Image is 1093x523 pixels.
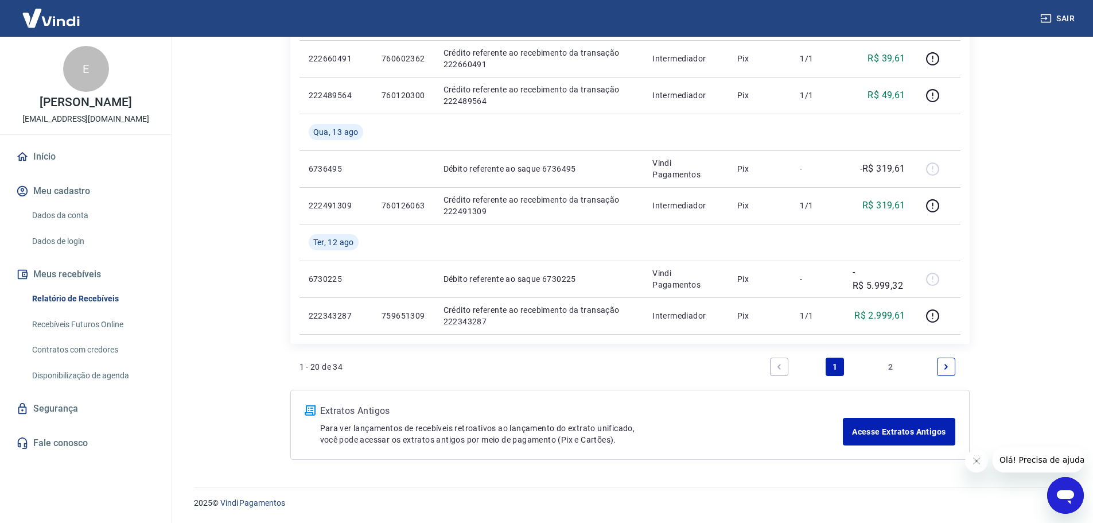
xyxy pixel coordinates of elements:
p: 760602362 [382,53,425,64]
p: [EMAIL_ADDRESS][DOMAIN_NAME] [22,113,149,125]
p: 760126063 [382,200,425,211]
p: Pix [737,53,782,64]
p: 2025 © [194,497,1065,509]
div: E [63,46,109,92]
span: Ter, 12 ago [313,237,354,248]
button: Meus recebíveis [14,262,158,287]
p: Pix [737,163,782,175]
a: Next page [937,358,955,376]
button: Sair [1038,8,1079,29]
iframe: Botão para abrir a janela de mensagens [1047,477,1084,514]
p: R$ 319,61 [862,199,905,212]
p: 222489564 [309,90,363,101]
iframe: Mensagem da empresa [993,447,1084,472]
p: Intermediador [652,90,719,101]
a: Dados de login [28,230,158,253]
span: Olá! Precisa de ajuda? [7,8,96,17]
p: Crédito referente ao recebimento da transação 222343287 [444,304,635,327]
p: R$ 49,61 [868,88,905,102]
p: -R$ 5.999,32 [853,265,905,293]
a: Segurança [14,396,158,421]
a: Dados da conta [28,204,158,227]
a: Disponibilização de agenda [28,364,158,388]
p: - [800,163,834,175]
ul: Pagination [765,353,960,381]
p: Débito referente ao saque 6730225 [444,273,635,285]
p: Crédito referente ao recebimento da transação 222489564 [444,84,635,107]
p: 1/1 [800,200,834,211]
a: Previous page [770,358,788,376]
p: Intermediador [652,310,719,321]
a: Início [14,144,158,169]
p: 222660491 [309,53,363,64]
button: Meu cadastro [14,179,158,204]
p: 222343287 [309,310,363,321]
iframe: Fechar mensagem [965,450,988,472]
a: Vindi Pagamentos [220,498,285,507]
a: Acesse Extratos Antigos [843,418,955,445]
a: Relatório de Recebíveis [28,287,158,311]
p: 1/1 [800,310,834,321]
a: Page 1 is your current page [826,358,844,376]
a: Page 2 [881,358,900,376]
p: Pix [737,310,782,321]
p: 1 - 20 de 34 [299,361,343,373]
p: 6730225 [309,273,363,285]
img: ícone [305,405,316,416]
p: 1/1 [800,90,834,101]
p: -R$ 319,61 [860,162,905,176]
p: R$ 39,61 [868,52,905,65]
p: Crédito referente ao recebimento da transação 222491309 [444,194,635,217]
p: Pix [737,273,782,285]
p: Crédito referente ao recebimento da transação 222660491 [444,47,635,70]
img: Vindi [14,1,88,36]
p: Intermediador [652,200,719,211]
p: Intermediador [652,53,719,64]
p: 222491309 [309,200,363,211]
p: Extratos Antigos [320,404,843,418]
a: Recebíveis Futuros Online [28,313,158,336]
p: Pix [737,200,782,211]
p: R$ 2.999,61 [854,309,905,323]
span: Qua, 13 ago [313,126,359,138]
p: Vindi Pagamentos [652,157,719,180]
a: Contratos com credores [28,338,158,362]
p: 760120300 [382,90,425,101]
p: [PERSON_NAME] [40,96,131,109]
p: Débito referente ao saque 6736495 [444,163,635,175]
p: 1/1 [800,53,834,64]
p: 6736495 [309,163,363,175]
a: Fale conosco [14,431,158,456]
p: Pix [737,90,782,101]
p: Para ver lançamentos de recebíveis retroativos ao lançamento do extrato unificado, você pode aces... [320,423,843,445]
p: 759651309 [382,310,425,321]
p: Vindi Pagamentos [652,268,719,290]
p: - [800,273,834,285]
